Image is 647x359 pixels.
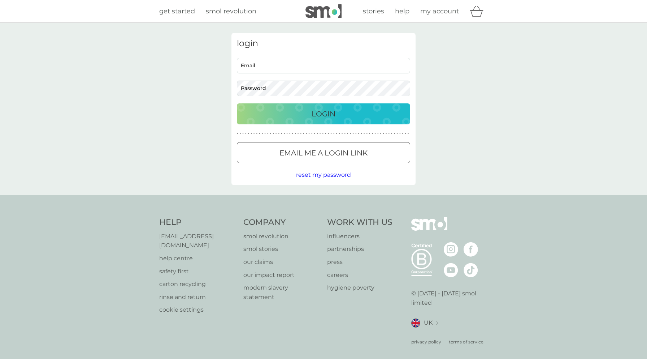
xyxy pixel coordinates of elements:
p: ● [308,132,310,135]
button: reset my password [296,170,351,180]
img: visit the smol Tiktok page [464,263,478,277]
p: ● [358,132,360,135]
h4: Help [159,217,236,228]
a: our impact report [243,270,320,280]
p: ● [292,132,294,135]
p: ● [364,132,365,135]
p: ● [289,132,291,135]
p: ● [333,132,335,135]
a: smol stories [243,244,320,254]
img: select a new location [436,321,438,325]
a: our claims [243,257,320,267]
p: ● [388,132,390,135]
span: get started [159,7,195,15]
p: ● [270,132,272,135]
p: ● [328,132,329,135]
a: smol revolution [243,232,320,241]
p: ● [355,132,357,135]
p: ● [394,132,395,135]
p: ● [350,132,351,135]
p: ● [396,132,398,135]
p: ● [386,132,387,135]
p: ● [399,132,401,135]
p: ● [391,132,392,135]
p: ● [295,132,296,135]
img: smol [411,217,447,242]
a: press [327,257,392,267]
a: help centre [159,254,236,263]
p: ● [374,132,376,135]
a: privacy policy [411,338,441,345]
span: my account [420,7,459,15]
a: carton recycling [159,279,236,289]
img: visit the smol Youtube page [444,263,458,277]
p: ● [339,132,340,135]
p: influencers [327,232,392,241]
p: Login [312,108,335,120]
p: © [DATE] - [DATE] smol limited [411,289,488,307]
span: smol revolution [206,7,256,15]
p: ● [344,132,346,135]
a: partnerships [327,244,392,254]
p: ● [303,132,304,135]
p: Email me a login link [279,147,368,159]
p: ● [311,132,313,135]
p: ● [262,132,263,135]
a: hygiene poverty [327,283,392,292]
a: get started [159,6,195,17]
h3: login [237,38,410,49]
p: ● [264,132,266,135]
p: ● [300,132,301,135]
p: ● [361,132,362,135]
img: visit the smol Instagram page [444,242,458,257]
a: [EMAIL_ADDRESS][DOMAIN_NAME] [159,232,236,250]
p: ● [251,132,252,135]
p: ● [281,132,282,135]
p: ● [322,132,323,135]
a: my account [420,6,459,17]
p: ● [242,132,244,135]
a: smol revolution [206,6,256,17]
a: careers [327,270,392,280]
p: ● [372,132,373,135]
p: ● [347,132,348,135]
a: cookie settings [159,305,236,315]
p: ● [253,132,255,135]
p: ● [306,132,307,135]
p: ● [317,132,318,135]
p: ● [352,132,354,135]
p: ● [342,132,343,135]
p: ● [248,132,249,135]
p: ● [336,132,338,135]
p: ● [259,132,260,135]
p: ● [325,132,326,135]
a: terms of service [449,338,483,345]
p: ● [369,132,370,135]
p: ● [402,132,404,135]
span: stories [363,7,384,15]
button: Login [237,103,410,124]
p: ● [273,132,274,135]
h4: Company [243,217,320,228]
span: reset my password [296,171,351,178]
p: ● [298,132,299,135]
p: ● [275,132,277,135]
p: ● [245,132,247,135]
a: modern slavery statement [243,283,320,302]
p: ● [240,132,241,135]
p: ● [267,132,269,135]
p: ● [377,132,379,135]
p: ● [284,132,285,135]
p: ● [366,132,368,135]
p: ● [330,132,332,135]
